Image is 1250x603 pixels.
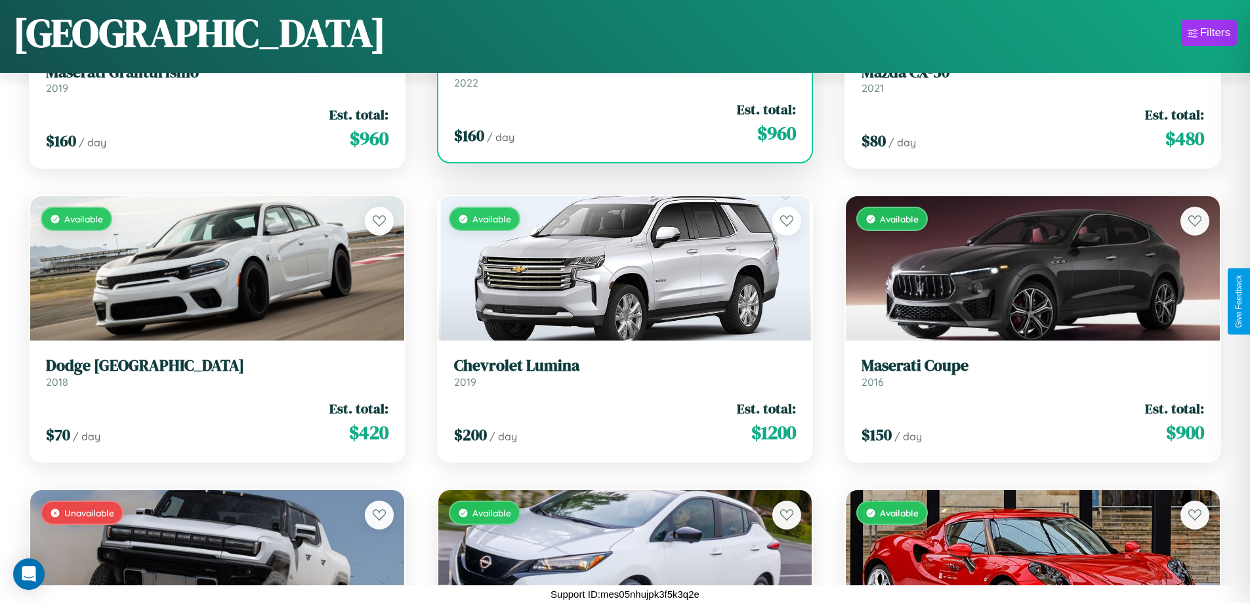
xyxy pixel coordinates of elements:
span: Available [880,213,919,224]
span: Est. total: [329,399,388,418]
span: / day [490,430,517,443]
p: Support ID: mes05nhujpk3f5k3q2e [551,585,699,603]
span: Unavailable [64,507,114,518]
h3: Maserati Coupe [862,356,1204,375]
div: Open Intercom Messenger [13,558,45,590]
span: / day [79,136,106,149]
a: Maserati Coupe2016 [862,356,1204,388]
span: / day [888,136,916,149]
span: 2021 [862,81,884,94]
span: 2022 [454,76,478,89]
span: 2016 [862,375,884,388]
h3: Chevrolet Lumina [454,356,797,375]
a: Mazda CX-502021 [862,63,1204,95]
button: Filters [1181,20,1237,46]
span: / day [73,430,100,443]
span: Available [64,213,103,224]
span: $ 900 [1166,419,1204,446]
span: Available [472,213,511,224]
span: $ 1200 [751,419,796,446]
span: 2019 [46,81,68,94]
h1: [GEOGRAPHIC_DATA] [13,6,386,60]
span: $ 960 [350,125,388,152]
span: $ 150 [862,424,892,446]
a: Dodge [GEOGRAPHIC_DATA]2018 [46,356,388,388]
a: Chevrolet Lumina2019 [454,356,797,388]
span: Est. total: [737,399,796,418]
span: Available [472,507,511,518]
span: $ 200 [454,424,487,446]
span: / day [487,131,514,144]
span: $ 160 [46,130,76,152]
a: Maserati Granturismo2019 [46,63,388,95]
span: Est. total: [1145,105,1204,124]
span: Est. total: [1145,399,1204,418]
a: Buick Electra2022 [454,58,797,90]
span: $ 480 [1165,125,1204,152]
span: Est. total: [329,105,388,124]
span: / day [894,430,922,443]
span: Est. total: [737,100,796,119]
span: Available [880,507,919,518]
span: $ 70 [46,424,70,446]
span: 2018 [46,375,68,388]
span: $ 960 [757,120,796,146]
h3: Dodge [GEOGRAPHIC_DATA] [46,356,388,375]
span: $ 80 [862,130,886,152]
span: $ 420 [349,419,388,446]
span: $ 160 [454,125,484,146]
span: 2019 [454,375,476,388]
div: Give Feedback [1234,275,1243,328]
div: Filters [1200,26,1230,39]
